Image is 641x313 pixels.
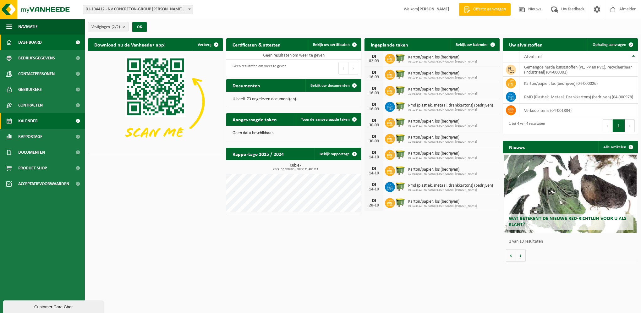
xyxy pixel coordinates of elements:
span: 01-104412 - NV CONCRETON-GROUP [PERSON_NAME] [408,76,477,80]
span: Contracten [18,97,43,113]
span: Karton/papier, los (bedrijven) [408,87,477,92]
h2: Rapportage 2025 / 2024 [226,148,290,160]
span: Afvalstof [524,54,542,59]
span: Bekijk uw kalender [456,43,488,47]
button: Vorige [506,249,516,262]
div: DI [368,166,380,171]
span: Gebruikers [18,82,42,97]
span: Bekijk uw documenten [310,84,350,88]
h2: Download nu de Vanheede+ app! [88,38,172,51]
p: U heeft 73 ongelezen document(en). [233,97,355,102]
img: WB-1100-HPE-GN-51 [395,149,406,160]
span: 01-104412 - NV CONCRETON-GROUP W.NAESSENS - SCHENDELBEKE [83,5,193,14]
img: Download de VHEPlus App [88,51,223,152]
td: gemengde harde kunststoffen (PE, PP en PVC), recycleerbaar (industrieel) (04-000001) [519,63,638,77]
td: Geen resultaten om weer te geven [226,51,361,60]
div: 16-09 [368,75,380,80]
img: WB-1100-HPE-GN-51 [395,117,406,128]
div: 30-09 [368,123,380,128]
button: Volgende [516,249,526,262]
h2: Ingeplande taken [364,38,414,51]
h2: Aangevraagde taken [226,113,283,125]
span: Documenten [18,145,45,160]
div: 28-10 [368,203,380,208]
a: Toon de aangevraagde taken [296,113,361,126]
span: 2024: 52,900 m3 - 2025: 31,400 m3 [229,168,361,171]
img: WB-1100-HPE-GN-51 [395,165,406,176]
button: Previous [603,119,613,132]
button: Next [625,119,635,132]
span: 01-104412 - NV CONCRETON-GROUP [PERSON_NAME] [408,204,477,208]
div: 14-10 [368,171,380,176]
img: WB-1100-HPE-GN-51 [395,85,406,96]
div: Geen resultaten om weer te geven [229,61,286,75]
span: Dashboard [18,35,42,50]
span: Kalender [18,113,38,129]
img: WB-1100-HPE-GN-50 [395,181,406,192]
span: Offerte aanvragen [472,6,507,13]
span: 10-988995 - NV CONCRETON-GROUP [PERSON_NAME] [408,172,477,176]
p: 1 van 10 resultaten [509,239,635,244]
img: WB-1100-HPE-GN-51 [395,197,406,208]
span: 10-988995 - NV CONCRETON-GROUP [PERSON_NAME] [408,140,477,144]
span: Karton/papier, los (bedrijven) [408,199,477,204]
div: DI [368,118,380,123]
h2: Certificaten & attesten [226,38,287,51]
span: Bekijk uw certificaten [313,43,350,47]
p: Geen data beschikbaar. [233,131,355,135]
div: 16-09 [368,91,380,96]
div: DI [368,150,380,155]
td: verkoop items (04-001834) [519,104,638,117]
div: DI [368,198,380,203]
h2: Nieuws [503,141,531,153]
a: Wat betekent de nieuwe RED-richtlijn voor u als klant? [504,155,636,233]
span: Karton/papier, los (bedrijven) [408,71,477,76]
span: Verberg [198,43,211,47]
span: Acceptatievoorwaarden [18,176,69,192]
td: PMD (Plastiek, Metaal, Drankkartons) (bedrijven) (04-000978) [519,90,638,104]
a: Bekijk uw documenten [305,79,361,92]
div: DI [368,86,380,91]
span: Karton/papier, los (bedrijven) [408,135,477,140]
iframe: chat widget [3,299,105,313]
a: Offerte aanvragen [459,3,511,16]
span: Karton/papier, los (bedrijven) [408,167,477,172]
span: Wat betekent de nieuwe RED-richtlijn voor u als klant? [509,216,627,227]
count: (2/2) [112,25,120,29]
td: karton/papier, los (bedrijven) (04-000026) [519,77,638,90]
h2: Uw afvalstoffen [503,38,549,51]
a: Bekijk rapportage [315,148,361,160]
span: Contactpersonen [18,66,55,82]
button: Verberg [193,38,222,51]
div: 02-09 [368,59,380,63]
a: Alle artikelen [598,141,637,153]
img: WB-1100-HPE-GN-51 [395,53,406,63]
a: Ophaling aanvragen [588,38,637,51]
div: DI [368,134,380,139]
img: WB-1100-HPE-GN-50 [395,101,406,112]
span: Product Shop [18,160,47,176]
button: Previous [338,62,348,74]
span: Rapportage [18,129,42,145]
a: Bekijk uw kalender [451,38,499,51]
div: DI [368,70,380,75]
span: 01-104412 - NV CONCRETON-GROUP [PERSON_NAME] [408,60,477,64]
strong: [PERSON_NAME] [418,7,449,12]
span: Toon de aangevraagde taken [301,118,350,122]
span: Vestigingen [91,22,120,32]
div: 30-09 [368,139,380,144]
button: Next [348,62,358,74]
div: DI [368,54,380,59]
span: 01-104412 - NV CONCRETON-GROUP [PERSON_NAME] [408,156,477,160]
span: Bedrijfsgegevens [18,50,55,66]
span: Pmd (plastiek, metaal, drankkartons) (bedrijven) [408,183,493,188]
span: Karton/papier, los (bedrijven) [408,151,477,156]
a: Bekijk uw certificaten [308,38,361,51]
button: 1 [613,119,625,132]
div: DI [368,102,380,107]
button: OK [132,22,147,32]
span: Karton/papier, los (bedrijven) [408,119,477,124]
div: 14-10 [368,187,380,192]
